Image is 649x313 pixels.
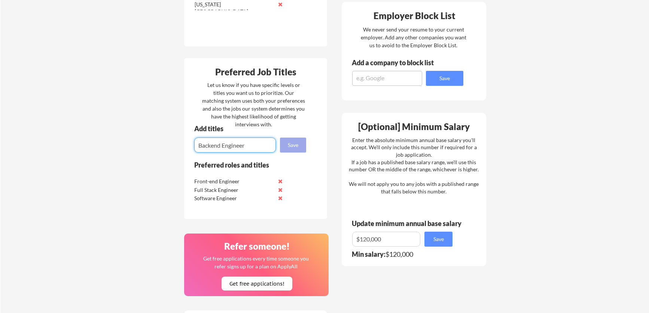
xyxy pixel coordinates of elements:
[194,125,300,132] div: Add titles
[194,138,276,153] input: E.g. Senior Product Manager
[202,255,309,270] div: Get free applications every time someone you refer signs up for a plan on ApplyAll
[344,122,484,131] div: [Optional] Minimum Salary
[349,136,479,195] div: Enter the absolute minimum annual base salary you'll accept. We'll only include this number if re...
[360,25,467,49] div: We never send your resume to your current employer. Add any other companies you want us to avoid ...
[194,195,273,202] div: Software Engineer
[186,67,325,76] div: Preferred Job Titles
[352,220,464,227] div: Update minimum annual base salary
[426,71,463,86] button: Save
[222,277,292,291] button: Get free applications!
[352,232,420,247] input: E.g. $100,000
[352,250,386,258] strong: Min salary:
[352,59,445,66] div: Add a company to block list
[195,1,274,15] div: [US_STATE][GEOGRAPHIC_DATA]
[202,81,305,128] div: Let us know if you have specific levels or titles you want us to prioritize. Our matching system ...
[194,186,273,194] div: Full Stack Engineer
[280,138,306,153] button: Save
[424,232,453,247] button: Save
[194,178,273,185] div: Front-end Engineer
[352,251,457,258] div: $120,000
[345,11,484,20] div: Employer Block List
[187,242,326,251] div: Refer someone!
[194,162,296,168] div: Preferred roles and titles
